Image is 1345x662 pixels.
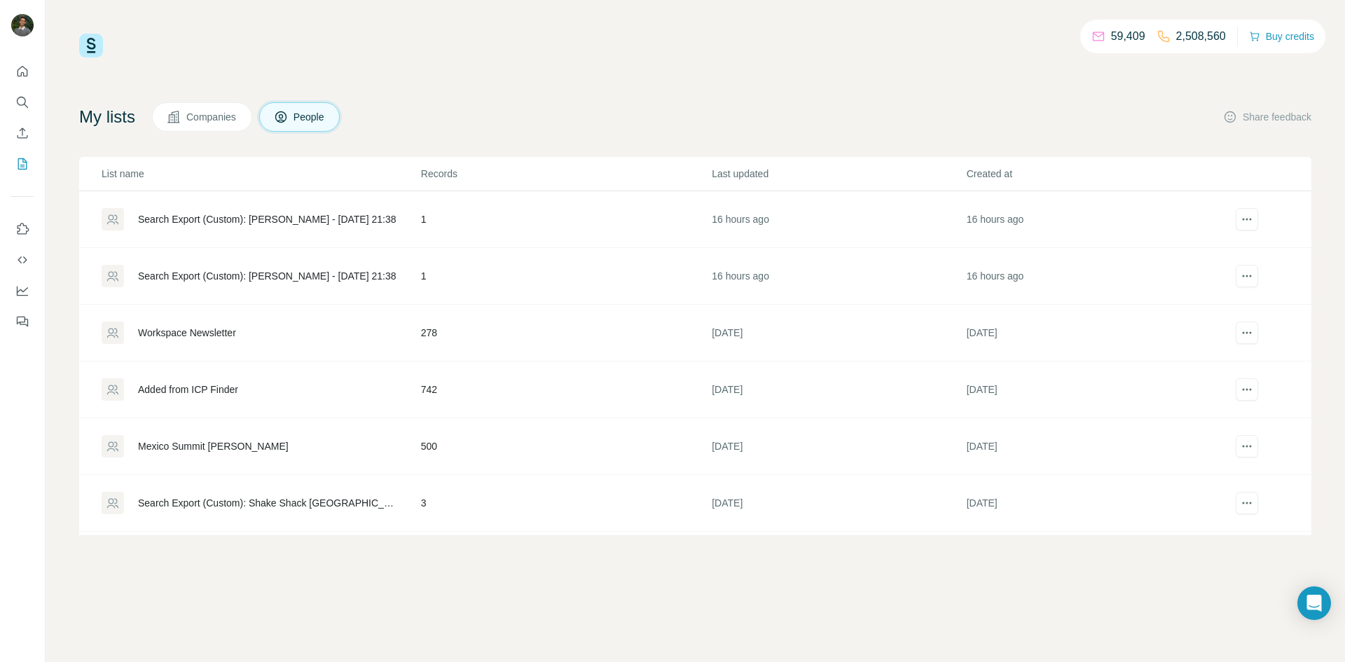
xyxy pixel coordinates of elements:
td: [DATE] [966,418,1220,475]
button: Use Surfe on LinkedIn [11,216,34,242]
td: [DATE] [711,418,965,475]
div: Mexico Summit [PERSON_NAME] [138,439,289,453]
button: Share feedback [1223,110,1311,124]
p: List name [102,167,420,181]
p: 59,409 [1111,28,1145,45]
button: actions [1236,208,1258,230]
td: 16 hours ago [711,248,965,305]
button: Enrich CSV [11,120,34,146]
p: Records [421,167,710,181]
h4: My lists [79,106,135,128]
div: Added from ICP Finder [138,382,238,396]
td: 500 [420,418,711,475]
td: [DATE] [711,532,965,588]
td: [DATE] [966,305,1220,361]
td: 16 hours ago [966,191,1220,248]
td: 1 [420,191,711,248]
td: [DATE] [966,532,1220,588]
button: Buy credits [1249,27,1314,46]
td: 1 [420,248,711,305]
p: 2,508,560 [1176,28,1226,45]
button: Quick start [11,59,34,84]
span: Companies [186,110,237,124]
td: 16 hours ago [711,191,965,248]
img: Surfe Logo [79,34,103,57]
span: People [294,110,326,124]
button: actions [1236,378,1258,401]
button: Dashboard [11,278,34,303]
p: Last updated [712,167,965,181]
button: actions [1236,435,1258,457]
div: Open Intercom Messenger [1297,586,1331,620]
td: 1 [420,532,711,588]
button: My lists [11,151,34,177]
td: 278 [420,305,711,361]
td: [DATE] [711,305,965,361]
td: [DATE] [966,475,1220,532]
td: 3 [420,475,711,532]
td: 16 hours ago [966,248,1220,305]
button: Feedback [11,309,34,334]
td: [DATE] [711,361,965,418]
div: Search Export (Custom): Shake Shack [GEOGRAPHIC_DATA] - [DATE] 13:42 [138,496,397,510]
p: Created at [967,167,1220,181]
button: actions [1236,492,1258,514]
td: [DATE] [966,361,1220,418]
div: Search Export (Custom): [PERSON_NAME] - [DATE] 21:38 [138,212,396,226]
div: Search Export (Custom): [PERSON_NAME] - [DATE] 21:38 [138,269,396,283]
button: actions [1236,265,1258,287]
button: Search [11,90,34,115]
td: [DATE] [711,475,965,532]
div: Workspace Newsletter [138,326,236,340]
img: Avatar [11,14,34,36]
button: Use Surfe API [11,247,34,273]
button: actions [1236,322,1258,344]
td: 742 [420,361,711,418]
